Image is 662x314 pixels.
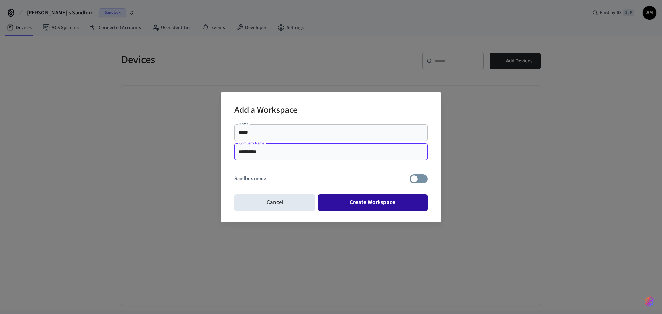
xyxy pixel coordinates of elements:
[239,121,248,126] label: Name
[234,100,298,121] h2: Add a Workspace
[234,194,315,211] button: Cancel
[645,296,654,307] img: SeamLogoGradient.69752ec5.svg
[318,194,428,211] button: Create Workspace
[239,141,264,146] label: Company Name
[234,175,266,182] p: Sandbox mode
